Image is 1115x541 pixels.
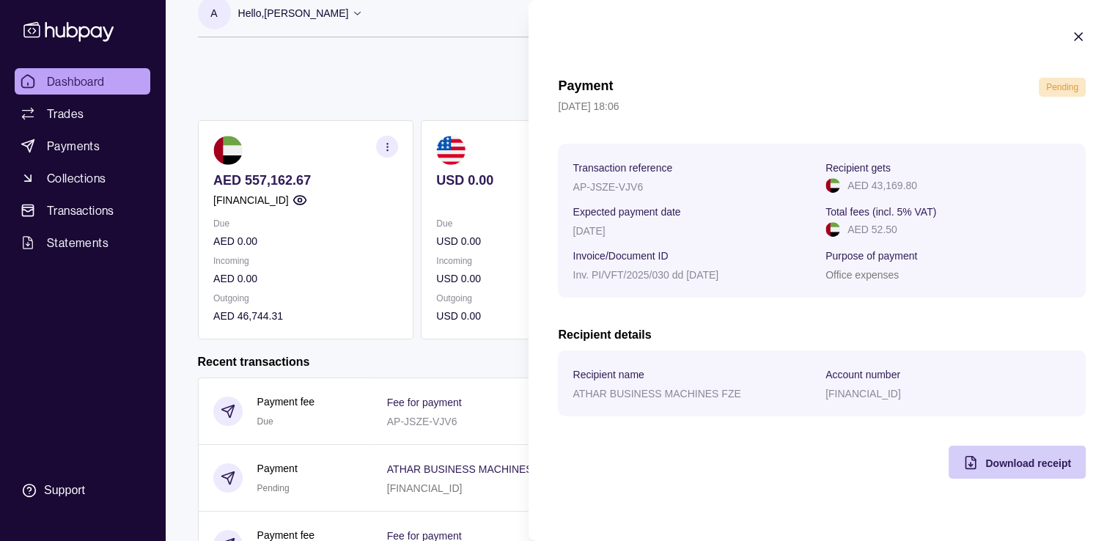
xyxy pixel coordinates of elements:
p: Office expenses [825,269,899,281]
p: AP-JSZE-VJV6 [573,181,643,193]
span: Pending [1046,82,1078,92]
p: ATHAR BUSINESS MACHINES FZE [573,388,740,400]
p: Purpose of payment [825,250,917,262]
span: Download receipt [985,457,1071,469]
p: Recipient name [573,369,644,380]
p: [DATE] 18:06 [558,98,1086,114]
p: AED 52.50 [847,221,897,238]
button: Download receipt [949,446,1086,479]
p: Invoice/Document ID [573,250,668,262]
p: Inv. PI/VFT/2025/030 dd [DATE] [573,269,718,281]
img: ae [825,178,840,193]
p: [DATE] [573,225,605,237]
p: [FINANCIAL_ID] [825,388,901,400]
p: AED 43,169.80 [847,177,917,194]
h2: Recipient details [558,327,1086,343]
p: Total fees (incl. 5% VAT) [825,206,936,218]
p: Expected payment date [573,206,680,218]
p: Transaction reference [573,162,672,174]
p: Recipient gets [825,162,891,174]
p: Account number [825,369,900,380]
h1: Payment [558,78,613,97]
img: ae [825,222,840,237]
